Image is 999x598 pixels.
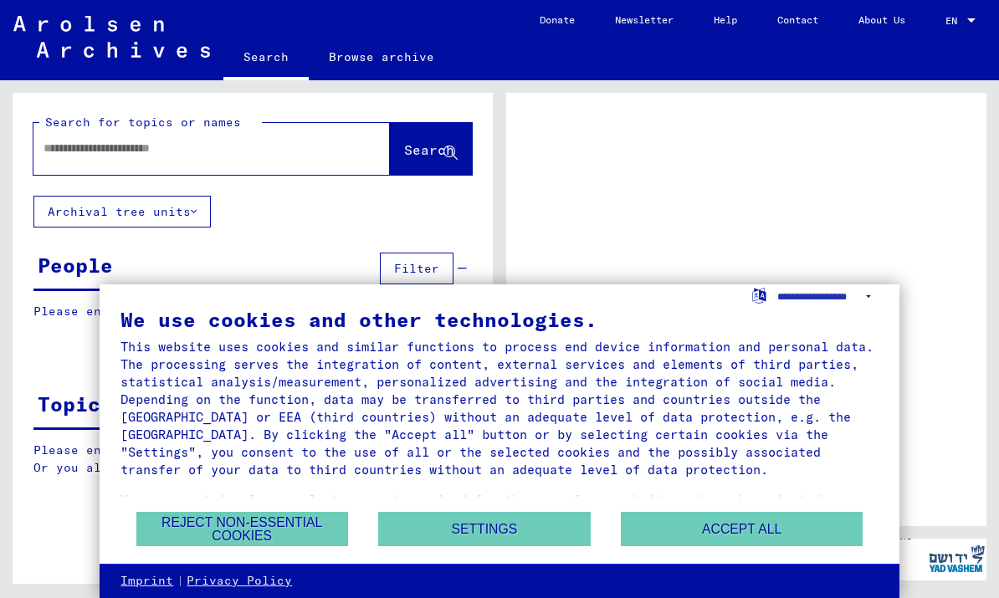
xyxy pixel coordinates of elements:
p: Please enter a search term or set filters to get results. Or you also can browse the manually. [33,442,472,477]
span: EN [945,15,964,27]
div: We use cookies and other technologies. [120,309,878,330]
button: Reject non-essential cookies [136,512,348,546]
mat-label: Search for topics or names [45,115,241,130]
p: Please enter a search term or set filters to get results. [33,303,471,320]
button: Settings [378,512,590,546]
img: yv_logo.png [925,538,988,580]
button: Accept all [621,512,863,546]
a: Browse archive [309,37,454,77]
img: Arolsen_neg.svg [13,16,210,58]
a: Search [223,37,309,80]
div: Topics [38,389,113,419]
button: Search [390,123,472,175]
button: Archival tree units [33,196,211,227]
div: People [38,250,113,280]
span: Search [404,141,454,158]
button: Filter [380,253,453,284]
a: Imprint [120,573,173,590]
a: Privacy Policy [187,573,292,590]
span: Filter [394,261,439,276]
div: This website uses cookies and similar functions to process end device information and personal da... [120,338,878,478]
